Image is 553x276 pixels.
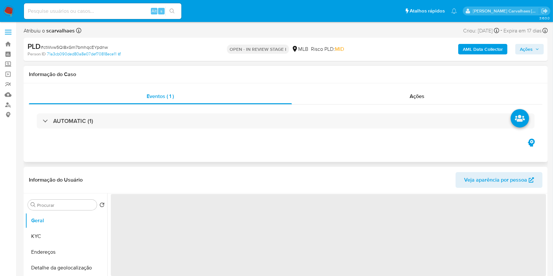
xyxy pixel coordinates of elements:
[25,213,107,228] button: Geral
[147,92,174,100] span: Eventos ( 1 )
[25,228,107,244] button: KYC
[503,27,542,34] span: Expira em 17 dias
[41,44,108,50] span: # ctWvw5Ql8xGm7bmhqcEYpdnw
[410,8,445,14] span: Atalhos rápidos
[520,44,533,54] span: Ações
[29,71,543,78] h1: Informação do Caso
[541,8,548,14] a: Sair
[25,244,107,260] button: Endereços
[28,51,46,57] b: Person ID
[515,44,544,54] button: Ações
[292,46,308,53] div: MLB
[28,41,41,51] b: PLD
[165,7,179,16] button: search-icon
[45,27,75,34] b: scarvalhaes
[25,260,107,276] button: Detalhe da geolocalização
[311,46,344,53] span: Risco PLD:
[152,8,157,14] span: Alt
[335,45,344,53] span: MID
[37,202,94,208] input: Procurar
[31,202,36,207] button: Procurar
[24,7,181,15] input: Pesquise usuários ou casos...
[47,51,121,57] a: 71a3cb090ded80a8e07def70818ece11
[227,45,289,54] p: OPEN - IN REVIEW STAGE I
[456,172,543,188] button: Veja aparência por pessoa
[160,8,162,14] span: s
[458,44,507,54] button: AML Data Collector
[37,113,535,128] div: AUTOMATIC (1)
[410,92,425,100] span: Ações
[501,26,502,35] span: -
[53,117,93,125] h3: AUTOMATIC (1)
[464,172,527,188] span: Veja aparência por pessoa
[451,8,457,14] a: Notificações
[24,27,75,34] span: Atribuiu o
[473,8,539,14] p: sara.carvalhaes@mercadopago.com.br
[99,202,105,209] button: Retornar ao pedido padrão
[111,194,546,276] span: ‌
[463,44,503,54] b: AML Data Collector
[29,177,83,183] h1: Informação do Usuário
[463,26,499,35] div: Criou: [DATE]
